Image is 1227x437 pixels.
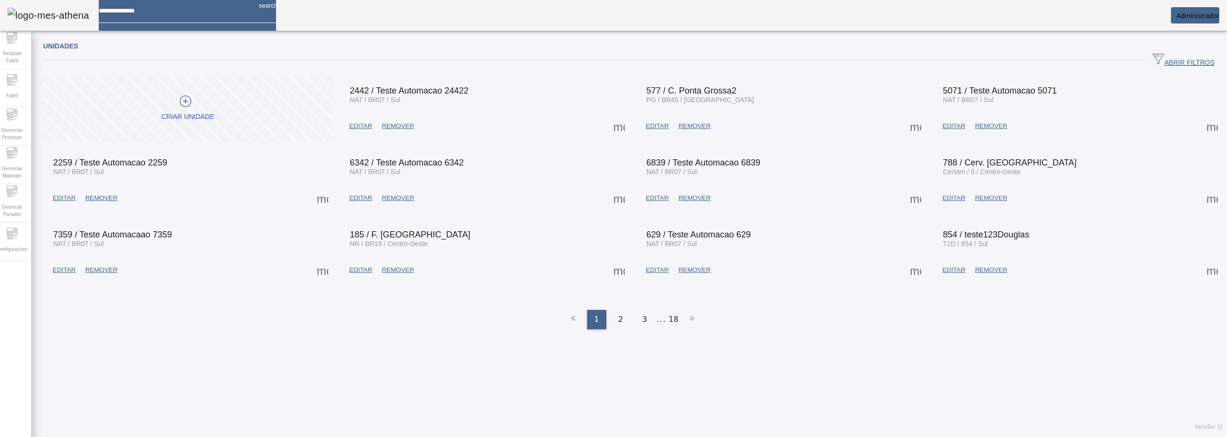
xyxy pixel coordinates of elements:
button: Mais [314,261,331,279]
button: EDITAR [345,118,377,135]
button: Mais [611,118,628,135]
span: REMOVER [85,193,117,203]
span: NAT / BR07 / Sul [350,168,400,176]
button: EDITAR [641,261,674,279]
span: 7359 / Teste Automacaao 7359 [53,230,172,239]
span: REMOVER [85,265,117,275]
button: REMOVER [673,189,715,207]
span: EDITAR [942,121,965,131]
span: REMOVER [975,193,1007,203]
span: NAT / BR07 / Sul [943,96,993,104]
span: EDITAR [349,193,372,203]
span: EDITAR [53,265,76,275]
span: 6839 / Teste Automacao 6839 [647,158,761,167]
span: T1D / 854 / Sul [943,240,987,248]
div: Criar unidade [162,112,214,122]
button: REMOVER [673,261,715,279]
button: Mais [907,261,924,279]
span: NR / BR19 / Centro-Oeste [350,240,428,248]
span: REMOVER [678,121,710,131]
span: EDITAR [349,265,372,275]
span: EDITAR [349,121,372,131]
li: 18 [669,310,678,329]
button: REMOVER [970,118,1012,135]
span: 2442 / Teste Automacao 24422 [350,86,469,95]
span: REMOVER [975,121,1007,131]
span: Fabril [3,89,21,102]
button: Mais [1204,118,1221,135]
button: REMOVER [81,261,122,279]
img: logo-mes-athena [8,8,89,23]
span: 6342 / Teste Automacao 6342 [350,158,464,167]
span: 788 / Cerv. [GEOGRAPHIC_DATA] [943,158,1077,167]
span: ABRIR FILTROS [1153,53,1215,68]
span: REMOVER [382,265,414,275]
span: EDITAR [646,121,669,131]
span: 854 / teste123Douglas [943,230,1029,239]
span: 3 [642,314,647,325]
button: EDITAR [641,189,674,207]
button: REMOVER [970,189,1012,207]
li: ... [657,310,666,329]
button: EDITAR [938,118,970,135]
button: EDITAR [938,189,970,207]
button: Mais [907,189,924,207]
span: REMOVER [678,193,710,203]
span: 5071 / Teste Automacao 5071 [943,86,1057,95]
button: EDITAR [938,261,970,279]
span: REMOVER [975,265,1007,275]
span: REMOVER [678,265,710,275]
span: NAT / BR07 / Sul [350,96,400,104]
span: 577 / C. Ponta Grossa2 [647,86,737,95]
button: EDITAR [345,261,377,279]
button: EDITAR [345,189,377,207]
button: EDITAR [48,261,81,279]
span: CerVen / 0 / Centro-Oeste [943,168,1020,176]
span: EDITAR [646,193,669,203]
button: EDITAR [641,118,674,135]
button: Mais [314,189,331,207]
span: 2259 / Teste Automacao 2259 [53,158,167,167]
button: Criar unidade [43,76,333,141]
button: ABRIR FILTROS [1145,52,1222,69]
button: Mais [1204,261,1221,279]
button: Mais [1204,189,1221,207]
span: NAT / BR07 / Sul [53,168,104,176]
button: Mais [907,118,924,135]
span: 185 / F. [GEOGRAPHIC_DATA] [350,230,470,239]
span: Versão: () [1194,424,1222,430]
span: PG / BR45 / [GEOGRAPHIC_DATA] [647,96,754,104]
span: EDITAR [646,265,669,275]
button: REMOVER [377,261,419,279]
button: EDITAR [48,189,81,207]
span: Unidades [43,42,78,50]
span: 2 [618,314,623,325]
span: NAT / BR07 / Sul [647,240,697,248]
button: Mais [611,189,628,207]
span: NAT / BR07 / Sul [53,240,104,248]
button: REMOVER [673,118,715,135]
button: REMOVER [377,118,419,135]
span: EDITAR [53,193,76,203]
span: REMOVER [382,121,414,131]
button: REMOVER [81,189,122,207]
span: EDITAR [942,265,965,275]
span: REMOVER [382,193,414,203]
span: Administrador [1176,12,1219,20]
span: NAT / BR07 / Sul [647,168,697,176]
span: 629 / Teste Automacao 629 [647,230,751,239]
button: REMOVER [377,189,419,207]
button: REMOVER [970,261,1012,279]
button: Mais [611,261,628,279]
span: EDITAR [942,193,965,203]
